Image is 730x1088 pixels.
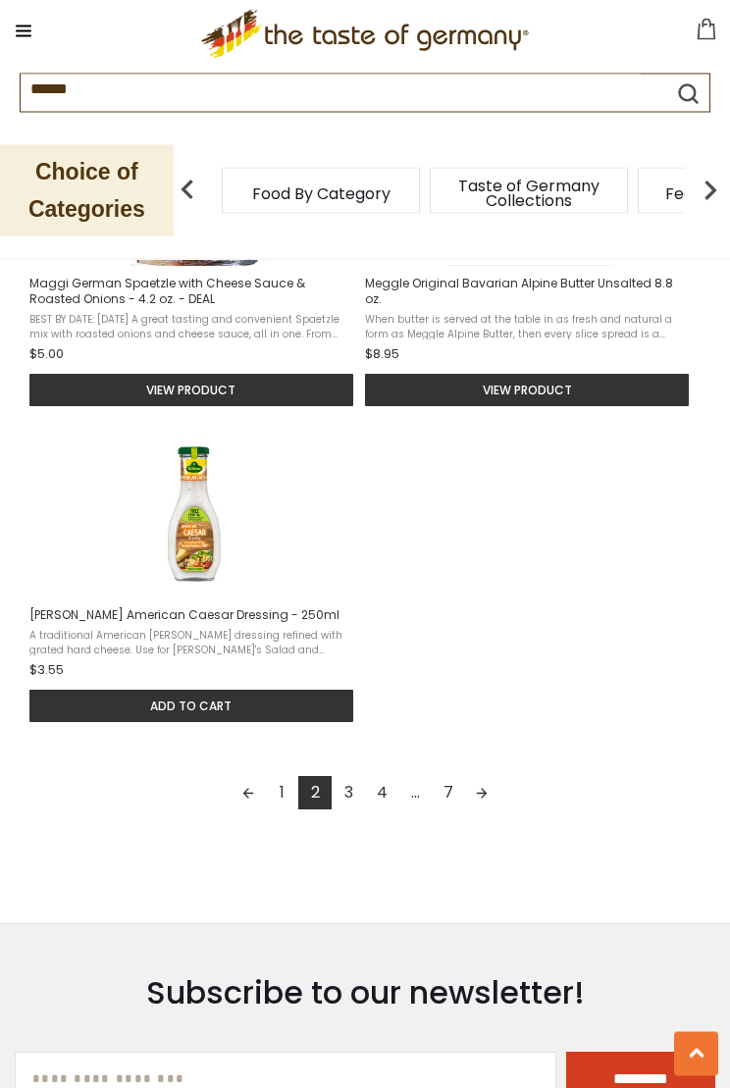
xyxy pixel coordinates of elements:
[432,777,465,810] a: 7
[15,974,715,1013] h3: Subscribe to our newsletter!
[365,375,689,407] button: View product
[232,777,265,810] a: Previous page
[365,313,691,340] span: When butter is served at the table in as fresh and natural a form as Meggle Alpine Butter, then e...
[29,277,355,308] span: Maggi German Spaetzle with Cheese Sauce & Roasted Onions - 4.2 oz. - DEAL
[29,661,64,681] span: $3.55
[29,691,353,723] button: Add to cart
[365,345,399,365] span: $8.95
[29,608,355,624] span: [PERSON_NAME] American Caesar Dressing - 250ml
[465,777,498,810] a: Next page
[29,375,353,407] button: View product
[15,777,715,816] div: Pagination
[252,186,391,201] a: Food By Category
[29,629,355,656] span: A traditional American [PERSON_NAME] dressing refined with grated hard cheese. Use for [PERSON_NA...
[365,277,691,308] span: Meggle Original Bavarian Alpine Butter Unsalted 8.8 oz.
[29,432,360,723] a: Kuehne American Caesar Dressing - 250ml
[29,313,355,340] span: BEST BY DATE: [DATE] A great tasting and convenient Spaetzle mix with roasted onions and cheese s...
[365,777,398,810] a: 4
[332,777,365,810] a: 3
[398,777,432,810] span: ...
[111,432,278,598] img: Kuehne American Caesar Dressing
[29,345,64,365] span: $5.00
[168,171,207,210] img: previous arrow
[450,179,607,208] a: Taste of Germany Collections
[298,777,332,810] a: 2
[691,171,730,210] img: next arrow
[265,777,298,810] a: 1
